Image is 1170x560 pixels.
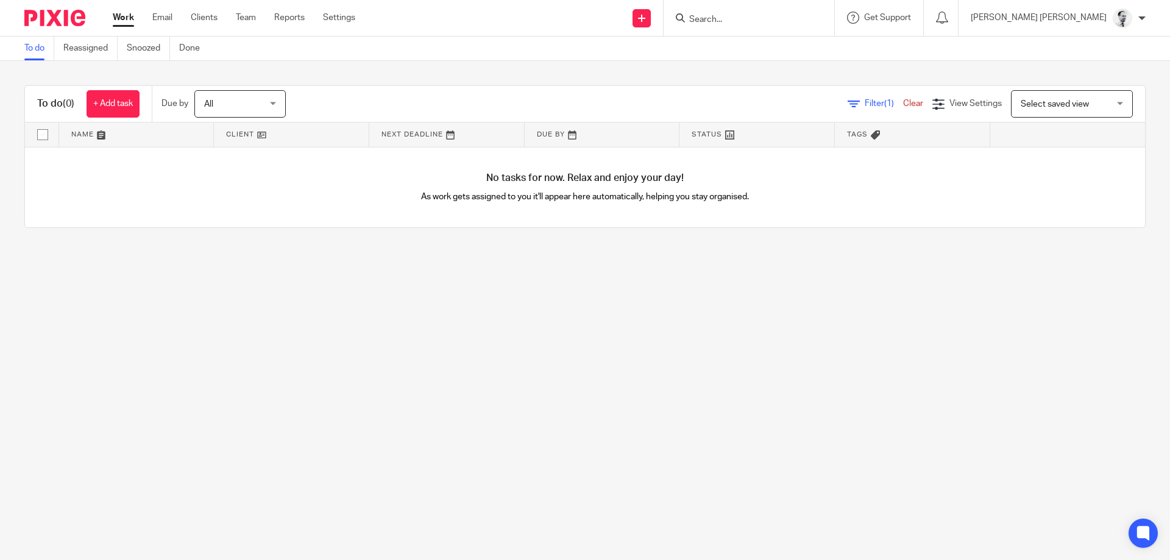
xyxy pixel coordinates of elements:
span: View Settings [949,99,1002,108]
span: (0) [63,99,74,108]
span: Tags [847,131,868,138]
span: All [204,100,213,108]
a: Settings [323,12,355,24]
a: Email [152,12,172,24]
a: Team [236,12,256,24]
a: Reports [274,12,305,24]
p: [PERSON_NAME] [PERSON_NAME] [971,12,1107,24]
p: Due by [161,97,188,110]
a: + Add task [87,90,140,118]
p: As work gets assigned to you it'll appear here automatically, helping you stay organised. [305,191,865,203]
a: Snoozed [127,37,170,60]
h4: No tasks for now. Relax and enjoy your day! [25,172,1145,185]
a: Work [113,12,134,24]
img: Mass_2025.jpg [1113,9,1132,28]
span: (1) [884,99,894,108]
span: Filter [865,99,903,108]
span: Get Support [864,13,911,22]
img: Pixie [24,10,85,26]
h1: To do [37,97,74,110]
a: Clients [191,12,218,24]
input: Search [688,15,798,26]
span: Select saved view [1021,100,1089,108]
a: Clear [903,99,923,108]
a: Reassigned [63,37,118,60]
a: Done [179,37,209,60]
a: To do [24,37,54,60]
